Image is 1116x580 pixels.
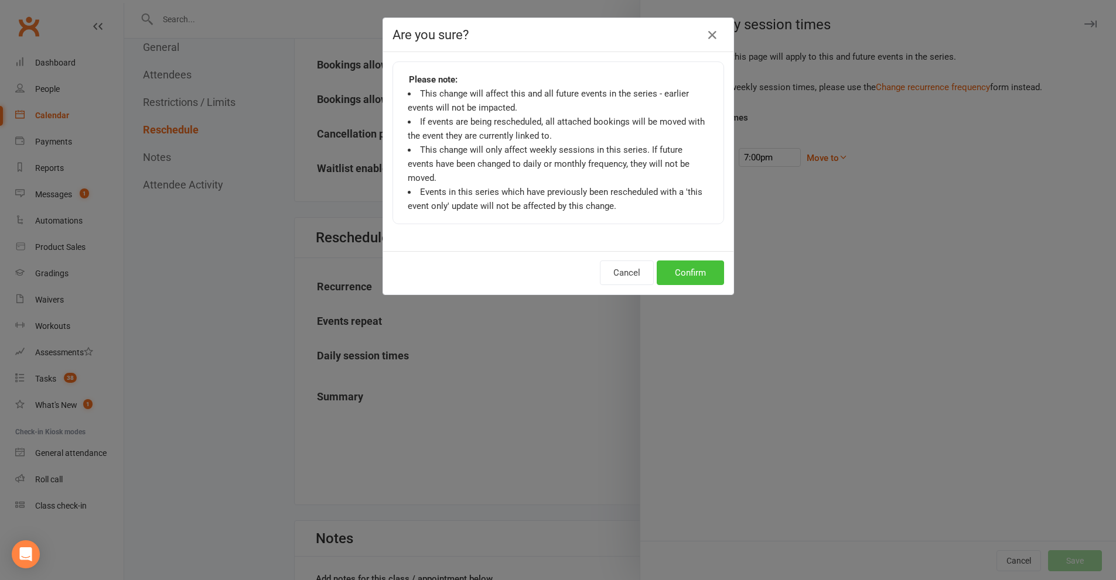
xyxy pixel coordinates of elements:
li: Events in this series which have previously been rescheduled with a 'this event only' update will... [408,185,709,213]
button: Confirm [657,260,724,285]
li: If events are being rescheduled, all attached bookings will be moved with the event they are curr... [408,115,709,143]
strong: Please note: [409,73,458,87]
div: Open Intercom Messenger [12,540,40,568]
li: This change will affect this and all future events in the series - earlier events will not be imp... [408,87,709,115]
h4: Are you sure? [393,28,724,42]
button: Close [703,26,722,44]
button: Cancel [600,260,654,285]
li: This change will only affect weekly sessions in this series. If future events have been changed t... [408,143,709,185]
